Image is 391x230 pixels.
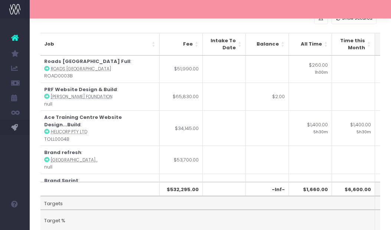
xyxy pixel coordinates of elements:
[332,110,375,146] td: $1,400.00
[160,174,203,202] td: $38,720.00
[40,146,160,174] td: : null
[246,174,289,202] td: $38,720.00
[332,182,375,196] th: $6,600.00
[246,182,289,196] th: -Inf-
[40,83,160,111] td: : null
[51,66,111,72] abbr: Roads Australia
[203,33,246,56] th: Intake To Date: activate to sort column ascending
[160,33,203,56] th: Fee: activate to sort column ascending
[9,215,20,226] img: images/default_profile_image.png
[40,33,160,56] th: Job: activate to sort column ascending
[289,54,332,83] td: $260.00
[160,110,203,146] td: $34,145.00
[51,157,98,163] abbr: Australia National Maritime Museum
[44,149,81,156] strong: Brand refresh
[313,128,328,135] small: 5h30m
[160,54,203,83] td: $51,990.00
[160,83,203,111] td: $65,830.00
[44,114,122,128] strong: Ace Training Centre Website Design...Build
[44,86,117,93] strong: PRF Website Design & Build
[332,33,375,56] th: Time this Month: activate to sort column ascending
[40,110,160,146] td: : TOLL0004B
[40,174,160,202] td: : null
[44,177,78,184] strong: Brand Sprint
[160,182,203,196] th: $532,295.00
[160,146,203,174] td: $53,700.00
[40,54,160,83] td: : ROAD0003B
[51,129,87,135] abbr: Helicorp Pty Ltd
[289,33,332,56] th: All Time: activate to sort column ascending
[44,58,130,65] strong: Roads [GEOGRAPHIC_DATA] Full
[315,69,328,75] small: 1h00m
[289,110,332,146] td: $1,400.00
[289,182,332,196] th: $1,660.00
[40,196,375,210] td: Targets
[356,128,371,135] small: 5h30m
[246,83,289,111] td: $2.00
[246,33,289,56] th: Balance: activate to sort column ascending
[51,94,113,100] abbr: Paul Ramsay Foundation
